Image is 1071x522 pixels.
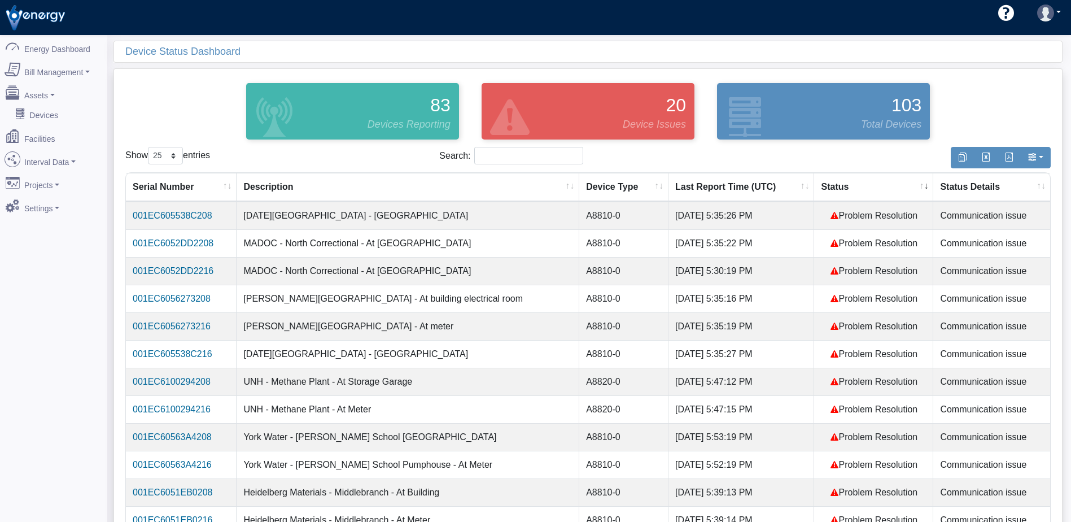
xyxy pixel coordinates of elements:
[579,202,668,229] td: A8810-0
[814,451,933,478] td: Problem Resolution
[368,117,451,132] span: Devices Reporting
[133,349,212,359] a: 001EC605538C216
[814,173,933,202] th: Status: activate to sort column ascending
[933,257,1050,285] td: Communication issue
[861,117,921,132] span: Total Devices
[430,92,451,119] span: 83
[237,257,579,285] td: MADOC - North Correctional - At [GEOGRAPHIC_DATA]
[579,368,668,395] td: A8820-0
[933,478,1050,506] td: Communication issue
[666,92,687,119] span: 20
[1037,5,1054,21] img: user-3.svg
[706,80,941,142] div: Devices configured and active in the system.
[133,266,213,276] a: 001EC6052DD2216
[668,368,814,395] td: [DATE] 5:47:12 PM
[933,202,1050,229] td: Communication issue
[126,173,237,202] th: Serial Number: activate to sort column ascending
[668,257,814,285] td: [DATE] 5:30:19 PM
[125,41,1062,62] div: Device Status Dashboard
[579,173,668,202] th: Device Type: activate to sort column ascending
[814,285,933,312] td: Problem Resolution
[933,368,1050,395] td: Communication issue
[579,285,668,312] td: A8810-0
[237,202,579,229] td: [DATE][GEOGRAPHIC_DATA] - [GEOGRAPHIC_DATA]
[814,395,933,423] td: Problem Resolution
[148,147,183,164] select: Showentries
[933,285,1050,312] td: Communication issue
[133,294,211,303] a: 001EC6056273208
[133,460,212,469] a: 001EC60563A4216
[668,229,814,257] td: [DATE] 5:35:22 PM
[814,368,933,395] td: Problem Resolution
[714,83,933,140] a: 103 Total Devices
[814,312,933,340] td: Problem Resolution
[237,173,579,202] th: Description: activate to sort column ascending
[891,92,921,119] span: 103
[814,478,933,506] td: Problem Resolution
[933,395,1050,423] td: Communication issue
[933,229,1050,257] td: Communication issue
[237,478,579,506] td: Heidelberg Materials - Middlebranch - At Building
[133,321,211,331] a: 001EC6056273216
[237,340,579,368] td: [DATE][GEOGRAPHIC_DATA] - [GEOGRAPHIC_DATA]
[133,211,212,220] a: 001EC605538C208
[668,312,814,340] td: [DATE] 5:35:19 PM
[814,423,933,451] td: Problem Resolution
[933,423,1050,451] td: Communication issue
[997,147,1021,168] button: Generate PDF
[814,229,933,257] td: Problem Resolution
[668,478,814,506] td: [DATE] 5:39:13 PM
[668,395,814,423] td: [DATE] 5:47:15 PM
[814,257,933,285] td: Problem Resolution
[470,80,706,142] div: Devices that are active and configured but are in an error state.
[579,312,668,340] td: A8810-0
[237,312,579,340] td: [PERSON_NAME][GEOGRAPHIC_DATA] - At meter
[133,432,212,442] a: 001EC60563A4208
[623,117,686,132] span: Device Issues
[579,340,668,368] td: A8810-0
[951,147,974,168] button: Copy to clipboard
[133,377,211,386] a: 001EC6100294208
[125,147,210,164] label: Show entries
[133,488,212,497] a: 001EC6051EB0208
[933,312,1050,340] td: Communication issue
[579,257,668,285] td: A8810-0
[668,285,814,312] td: [DATE] 5:35:16 PM
[579,229,668,257] td: A8810-0
[237,395,579,423] td: UNH - Methane Plant - At Meter
[439,147,583,164] label: Search:
[237,229,579,257] td: MADOC - North Correctional - At [GEOGRAPHIC_DATA]
[668,202,814,229] td: [DATE] 5:35:26 PM
[237,451,579,478] td: York Water - [PERSON_NAME] School Pumphouse - At Meter
[668,451,814,478] td: [DATE] 5:52:19 PM
[933,340,1050,368] td: Communication issue
[133,404,211,414] a: 001EC6100294216
[133,238,213,248] a: 001EC6052DD2208
[933,451,1050,478] td: Communication issue
[237,423,579,451] td: York Water - [PERSON_NAME] School [GEOGRAPHIC_DATA]
[668,423,814,451] td: [DATE] 5:53:19 PM
[814,202,933,229] td: Problem Resolution
[1020,147,1051,168] button: Show/Hide Columns
[579,423,668,451] td: A8810-0
[237,285,579,312] td: [PERSON_NAME][GEOGRAPHIC_DATA] - At building electrical room
[668,340,814,368] td: [DATE] 5:35:27 PM
[668,173,814,202] th: Last Report Time (UTC): activate to sort column ascending
[237,368,579,395] td: UNH - Methane Plant - At Storage Garage
[474,147,583,164] input: Search:
[579,478,668,506] td: A8810-0
[579,395,668,423] td: A8820-0
[814,340,933,368] td: Problem Resolution
[974,147,998,168] button: Export to Excel
[579,451,668,478] td: A8810-0
[235,80,470,142] div: Devices that are actively reporting data.
[933,173,1050,202] th: Status Details: activate to sort column ascending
